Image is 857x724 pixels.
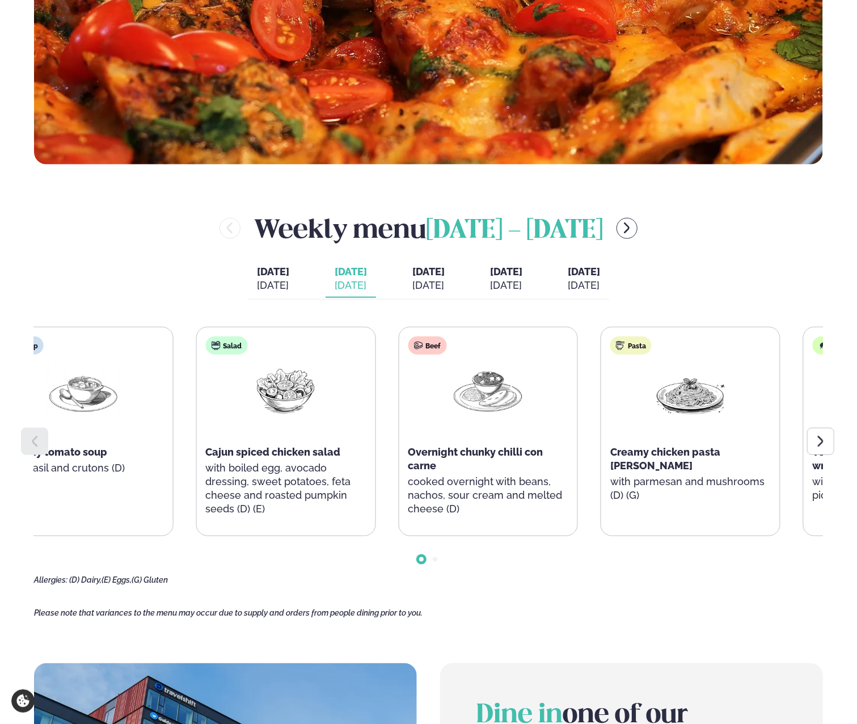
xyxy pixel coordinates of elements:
span: Go to slide 2 [433,557,437,562]
button: menu-btn-right [617,218,638,239]
img: salad.svg [211,341,220,350]
img: beef.svg [413,341,423,350]
span: Go to slide 1 [419,557,424,562]
span: (D) Dairy, [69,575,102,584]
span: [DATE] [490,266,522,277]
span: Overnight chunky chilli con carne [408,446,543,472]
div: [DATE] [257,279,289,292]
div: Soup [3,336,44,355]
img: Spagetti.png [654,364,727,416]
button: [DATE] [DATE] [559,260,609,298]
div: [DATE] [412,279,445,292]
span: Cajun spiced chicken salad [205,446,340,458]
div: Beef [408,336,446,355]
span: Creamy tomato soup [3,446,107,458]
div: [DATE] [335,279,367,292]
p: with basil and crutons (D) [3,461,164,475]
span: Allergies: [34,575,67,584]
span: [DATE] [335,266,367,277]
button: [DATE] [DATE] [403,260,454,298]
span: [DATE] [412,266,445,277]
div: Salad [205,336,247,355]
img: Soup.png [47,364,120,416]
button: [DATE] [DATE] [326,260,376,298]
h2: Weekly menu [254,210,603,247]
a: Cookie settings [11,689,35,713]
img: pasta.svg [616,341,625,350]
img: Curry-Rice-Naan.png [452,364,525,416]
img: Salad.png [250,364,322,416]
div: [DATE] [490,279,522,292]
p: cooked overnight with beans, nachos, sour cream and melted cheese (D) [408,475,568,516]
span: (G) Gluten [132,575,168,584]
img: Vegan.svg [818,341,828,350]
span: (E) Eggs, [102,575,132,584]
div: Pasta [610,336,652,355]
span: Please note that variances to the menu may occur due to supply and orders from people dining prio... [34,608,423,617]
div: Vegan [813,336,856,355]
p: with parmesan and mushrooms (D) (G) [610,475,771,502]
button: [DATE] [DATE] [248,260,298,298]
button: menu-btn-left [219,218,240,239]
span: [DATE] [257,265,289,279]
p: with boiled egg, avocado dressing, sweet potatoes, feta cheese and roasted pumpkin seeds (D) (E) [205,461,366,516]
span: [DATE] [568,266,600,277]
div: [DATE] [568,279,600,292]
span: Creamy chicken pasta [PERSON_NAME] [610,446,720,472]
span: [DATE] - [DATE] [426,218,603,243]
button: [DATE] [DATE] [481,260,531,298]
